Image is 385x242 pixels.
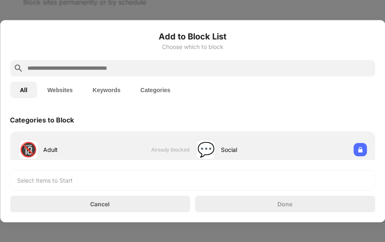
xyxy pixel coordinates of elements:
div: Adult [43,145,104,154]
div: Choose which to block [10,43,375,50]
img: search.svg [13,63,23,73]
button: Websites [37,81,83,98]
div: Categories to Block [10,115,74,124]
div: Done [277,200,292,207]
button: Categories [130,81,180,98]
div: Cancel [90,200,110,208]
h6: Add to Block List [10,30,375,42]
div: Select Items to Start [17,176,73,184]
div: 💬 [197,141,215,158]
button: Keywords [83,81,130,98]
button: All [10,81,37,98]
div: 🔞 [20,141,37,158]
span: Already blocked [151,147,189,153]
div: Social [221,145,282,154]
